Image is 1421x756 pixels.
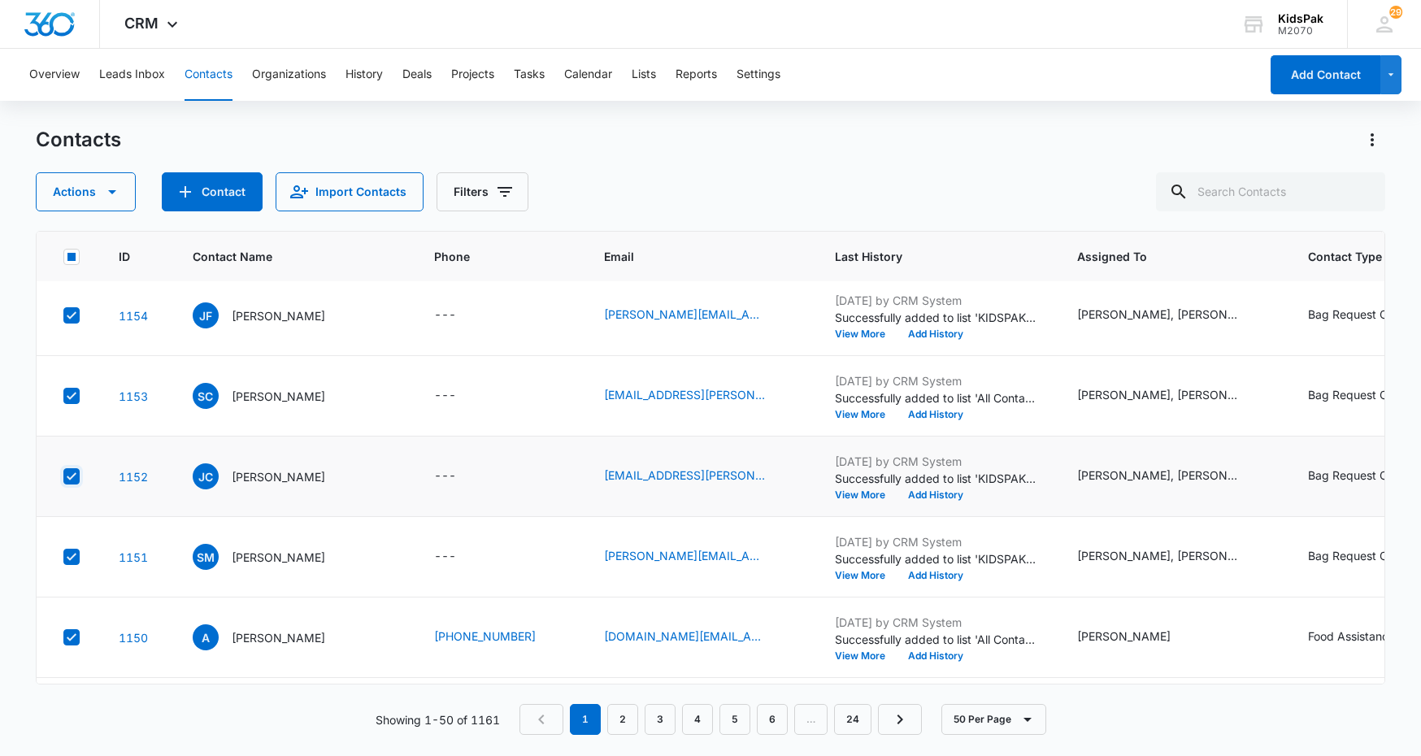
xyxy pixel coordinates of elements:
span: 29 [1389,6,1402,19]
a: Page 3 [645,704,676,735]
button: Tasks [514,49,545,101]
a: [PERSON_NAME][EMAIL_ADDRESS][PERSON_NAME][DOMAIN_NAME] [604,547,767,564]
span: Last History [835,248,1015,265]
button: View More [835,490,897,500]
div: [PERSON_NAME], [PERSON_NAME], [PERSON_NAME] [1077,306,1240,323]
button: Projects [451,49,494,101]
a: Page 6 [757,704,788,735]
div: Assigned To - Ann Pakenham, Pat Johnson, Stan Seago - Select to Edit Field [1077,386,1269,406]
span: Assigned To [1077,248,1245,265]
button: Add History [897,651,975,661]
p: [DATE] by CRM System [835,292,1038,309]
p: Successfully added to list 'All Contacts'. [835,631,1038,648]
p: [DATE] by CRM System [835,533,1038,550]
button: Actions [36,172,136,211]
span: JF [193,302,219,328]
button: View More [835,571,897,580]
button: Leads Inbox [99,49,165,101]
p: Successfully added to list 'KIDSPAK Test List Filter'. [835,309,1038,326]
span: A [193,624,219,650]
button: Actions [1359,127,1385,153]
p: Successfully added to list 'All Contacts'. [835,389,1038,406]
p: Showing 1-50 of 1161 [376,711,500,728]
div: --- [434,467,456,486]
button: Import Contacts [276,172,424,211]
a: Navigate to contact details page for Jb Carrico [119,470,148,484]
div: [PERSON_NAME], [PERSON_NAME], [PERSON_NAME] [1077,386,1240,403]
p: [PERSON_NAME] [232,307,325,324]
div: Email - samara.cohen@tsd.org - Select to Edit Field [604,386,796,406]
a: [PHONE_NUMBER] [434,628,536,645]
button: Add History [897,329,975,339]
button: Lists [632,49,656,101]
button: Overview [29,49,80,101]
div: Email - stephanie.mcnutt@tsd.org - Select to Edit Field [604,547,796,567]
p: [PERSON_NAME] [232,629,325,646]
div: --- [434,306,456,325]
button: Calendar [564,49,612,101]
div: Phone - - Select to Edit Field [434,386,485,406]
button: View More [835,410,897,419]
button: Add History [897,571,975,580]
span: Contact Name [193,248,372,265]
a: [PERSON_NAME][EMAIL_ADDRESS][PERSON_NAME][DOMAIN_NAME] [604,306,767,323]
span: CRM [124,15,159,32]
div: Email - jamie.felton@tsd.org - Select to Edit Field [604,306,796,325]
div: Email - amyldominguez.ad@gmail.com - Select to Edit Field [604,628,796,647]
div: notifications count [1389,6,1402,19]
a: Page 24 [834,704,871,735]
button: Add History [897,410,975,419]
span: SC [193,383,219,409]
span: Phone [434,248,541,265]
span: ID [119,248,130,265]
a: [EMAIL_ADDRESS][PERSON_NAME][DOMAIN_NAME] [604,467,767,484]
button: 50 Per Page [941,704,1046,735]
div: Phone - 9706825600 - Select to Edit Field [434,628,565,647]
div: Contact Name - Jamie Felton - Select to Edit Field [193,302,354,328]
a: Navigate to contact details page for Amy [119,631,148,645]
button: Settings [737,49,780,101]
nav: Pagination [519,704,922,735]
a: Navigate to contact details page for Jamie Felton [119,309,148,323]
div: Phone - - Select to Edit Field [434,467,485,486]
a: [DOMAIN_NAME][EMAIL_ADDRESS][DOMAIN_NAME] [604,628,767,645]
div: [PERSON_NAME], [PERSON_NAME], [PERSON_NAME] [1077,467,1240,484]
div: Contact Name - Stephanie McNutt - Select to Edit Field [193,544,354,570]
div: Assigned To - Ann Pakenham, Pat Johnson, Stan Seago - Select to Edit Field [1077,306,1269,325]
a: Page 5 [719,704,750,735]
span: JC [193,463,219,489]
div: --- [434,547,456,567]
div: [PERSON_NAME] [1077,628,1171,645]
button: Add History [897,490,975,500]
input: Search Contacts [1156,172,1385,211]
div: Phone - - Select to Edit Field [434,547,485,567]
p: [DATE] by CRM System [835,614,1038,631]
div: Assigned To - Ann Pakenham, Pat Johnson, Stan Seago - Select to Edit Field [1077,547,1269,567]
div: Assigned To - Bradley Craddock - Select to Edit Field [1077,628,1200,647]
a: [EMAIL_ADDRESS][PERSON_NAME][DOMAIN_NAME] [604,386,767,403]
div: account name [1278,12,1323,25]
div: Phone - - Select to Edit Field [434,306,485,325]
a: Page 2 [607,704,638,735]
div: Email - jb.carrico@tsd.org - Select to Edit Field [604,467,796,486]
div: Assigned To - Ann Pakenham, Pat Johnson, Stan Seago - Select to Edit Field [1077,467,1269,486]
button: Add Contact [162,172,263,211]
div: [PERSON_NAME], [PERSON_NAME], [PERSON_NAME] [1077,547,1240,564]
span: Email [604,248,772,265]
div: Contact Name - Jb Carrico - Select to Edit Field [193,463,354,489]
p: [PERSON_NAME] [232,468,325,485]
button: View More [835,329,897,339]
p: [DATE] by CRM System [835,372,1038,389]
p: [PERSON_NAME] [232,549,325,566]
button: Reports [676,49,717,101]
em: 1 [570,704,601,735]
button: View More [835,651,897,661]
div: --- [434,386,456,406]
p: [PERSON_NAME] [232,388,325,405]
button: Contacts [185,49,232,101]
button: Filters [437,172,528,211]
a: Navigate to contact details page for Stephanie McNutt [119,550,148,564]
a: Navigate to contact details page for Samara Cohen [119,389,148,403]
div: Contact Name - Amy - Select to Edit Field [193,624,354,650]
button: Add Contact [1271,55,1380,94]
